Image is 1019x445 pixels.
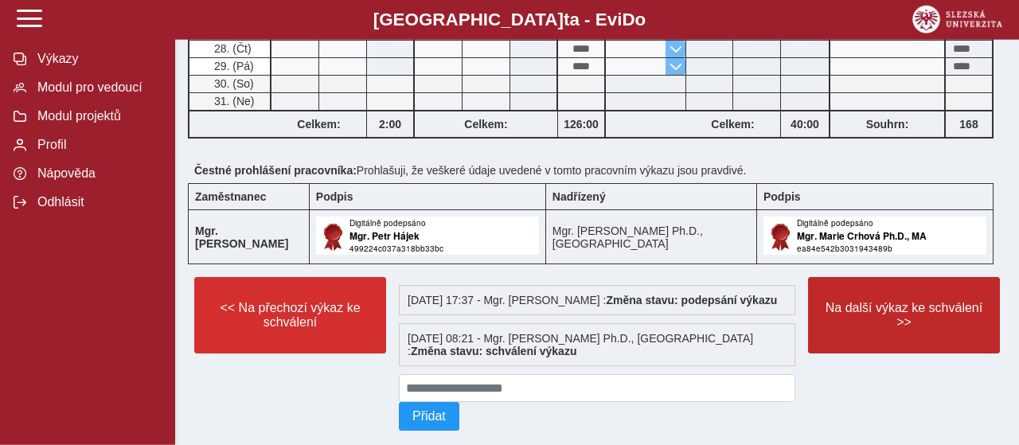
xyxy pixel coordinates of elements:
b: Nadřízený [552,190,606,203]
button: Přidat [399,402,459,431]
span: Na další výkaz ke schválení >> [822,301,986,330]
b: Podpis [763,190,801,203]
span: << Na přechozí výkaz ke schválení [208,301,373,330]
span: Modul projektů [33,109,162,123]
span: Nápověda [33,166,162,181]
img: Digitálně podepsáno uživatelem [316,217,539,255]
b: Souhrn: [866,118,909,131]
td: Mgr. [PERSON_NAME] Ph.D., [GEOGRAPHIC_DATA] [545,210,756,264]
span: Přidat [412,409,446,424]
div: [DATE] 08:21 - Mgr. [PERSON_NAME] Ph.D., [GEOGRAPHIC_DATA] : [399,323,795,366]
span: Profil [33,138,162,152]
b: Mgr. [PERSON_NAME] [195,224,288,250]
span: 29. (Pá) [211,60,254,72]
b: [GEOGRAPHIC_DATA] a - Evi [48,10,971,30]
span: t [564,10,569,29]
img: Digitálně podepsáno uživatelem [763,217,986,255]
b: 2:00 [367,118,413,131]
span: Modul pro vedoucí [33,80,162,95]
b: Zaměstnanec [195,190,266,203]
b: Podpis [316,190,353,203]
button: Na další výkaz ke schválení >> [808,277,1000,353]
b: 168 [946,118,992,131]
span: D [622,10,634,29]
b: Celkem: [415,118,557,131]
b: 126:00 [558,118,604,131]
span: 28. (Čt) [211,42,252,55]
b: 40:00 [781,118,829,131]
b: Celkem: [271,118,366,131]
b: Čestné prohlášení pracovníka: [194,164,357,177]
button: << Na přechozí výkaz ke schválení [194,277,386,353]
div: Prohlašuji, že veškeré údaje uvedené v tomto pracovním výkazu jsou pravdivé. [188,158,1006,183]
span: 31. (Ne) [211,95,255,107]
span: Odhlásit [33,195,162,209]
span: Výkazy [33,52,162,66]
span: 30. (So) [211,77,254,90]
span: o [635,10,646,29]
b: Změna stavu: podepsání výkazu [606,294,777,306]
img: logo_web_su.png [912,6,1002,33]
b: Změna stavu: schválení výkazu [411,345,577,357]
b: Celkem: [685,118,780,131]
div: [DATE] 17:37 - Mgr. [PERSON_NAME] : [399,285,795,315]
